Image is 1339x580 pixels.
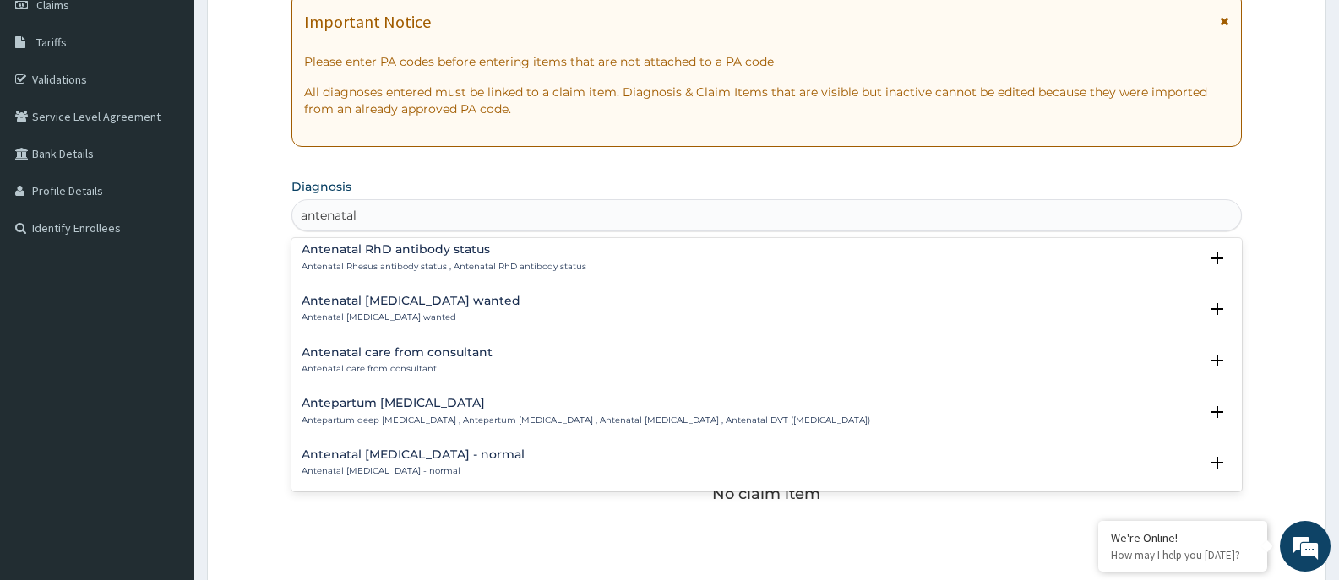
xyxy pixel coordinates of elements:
[98,179,233,350] span: We're online!
[712,485,820,502] p: No claim item
[36,35,67,50] span: Tariffs
[1207,350,1227,371] i: open select status
[1111,548,1255,562] p: How may I help you today?
[302,243,586,256] h4: Antenatal RhD antibody status
[302,465,525,477] p: Antenatal [MEDICAL_DATA] - normal
[302,397,870,409] h4: Antepartum [MEDICAL_DATA]
[277,8,318,49] div: Minimize live chat window
[1207,453,1227,473] i: open select status
[8,394,322,453] textarea: Type your message and hit 'Enter'
[302,295,520,307] h4: Antenatal [MEDICAL_DATA] wanted
[302,363,493,375] p: Antenatal care from consultant
[302,312,520,323] p: Antenatal [MEDICAL_DATA] wanted
[304,13,431,31] h1: Important Notice
[31,84,68,127] img: d_794563401_company_1708531726252_794563401
[88,95,284,117] div: Chat with us now
[304,84,1229,117] p: All diagnoses entered must be linked to a claim item. Diagnosis & Claim Items that are visible bu...
[304,53,1229,70] p: Please enter PA codes before entering items that are not attached to a PA code
[302,415,870,426] p: Antepartum deep [MEDICAL_DATA] , Antepartum [MEDICAL_DATA] , Antenatal [MEDICAL_DATA] , Antenatal...
[1207,299,1227,319] i: open select status
[302,346,493,359] h4: Antenatal care from consultant
[1207,402,1227,422] i: open select status
[302,448,525,461] h4: Antenatal [MEDICAL_DATA] - normal
[1207,248,1227,268] i: open select status
[302,261,586,273] p: Antenatal Rhesus antibody status , Antenatal RhD antibody status
[291,178,351,195] label: Diagnosis
[1111,530,1255,545] div: We're Online!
